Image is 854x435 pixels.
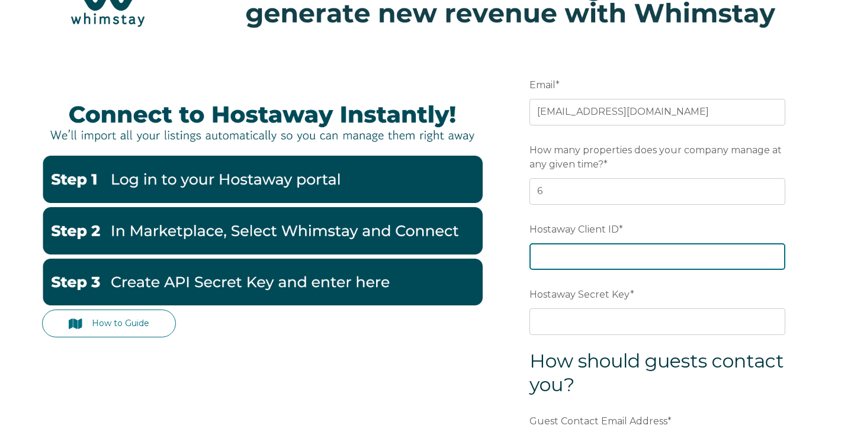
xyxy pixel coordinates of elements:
[529,412,667,430] span: Guest Contact Email Address
[529,349,784,396] span: How should guests contact you?
[42,92,483,152] img: Hostaway Banner
[529,141,782,173] span: How many properties does your company manage at any given time?
[529,285,630,304] span: Hostaway Secret Key
[529,76,556,94] span: Email
[42,259,483,306] img: Hostaway3-1
[42,207,483,254] img: Hostaway2
[42,310,176,337] a: How to Guide
[529,220,619,239] span: Hostaway Client ID
[42,156,483,203] img: Hostaway1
